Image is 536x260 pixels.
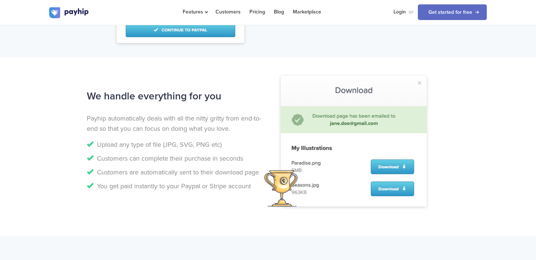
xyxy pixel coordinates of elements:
[281,76,427,206] img: digital-art-download.png
[49,7,89,18] img: logo.svg
[264,170,298,206] img: trophy.svg
[87,153,263,164] li: Customers can complete their purchase in seconds
[87,167,263,177] li: Customers are automatically sent to their download page
[87,87,263,106] h2: We handle everything for you
[87,113,263,134] p: Payhip automatically deals with all the nitty gritty from end-to-end so that you can focus on doi...
[87,139,263,150] li: Upload any type of file (JPG, SVG, PNG etc)
[87,181,263,191] li: You get paid instantly to your Paypal or Stripe account
[418,4,487,20] a: Get started for free
[183,9,207,15] span: Features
